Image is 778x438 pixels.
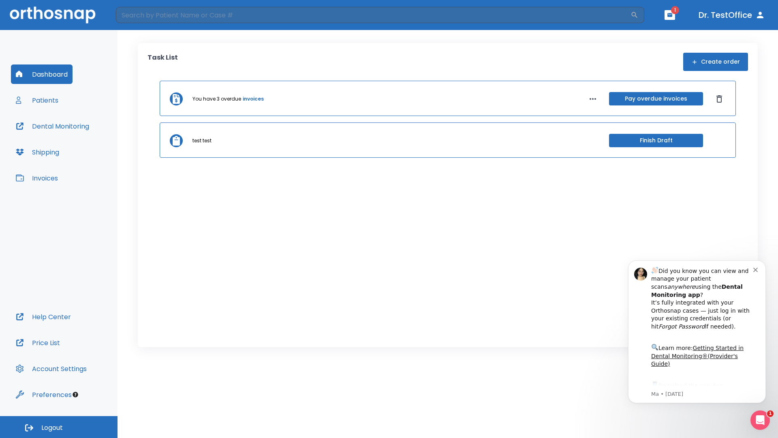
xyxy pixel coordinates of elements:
[116,7,631,23] input: Search by Patient Name or Case #
[11,90,63,110] button: Patients
[243,95,264,103] a: invoices
[147,53,178,71] p: Task List
[11,359,92,378] button: Account Settings
[609,92,703,105] button: Pay overdue invoices
[35,132,137,174] div: Download the app: | ​ Let us know if you need help getting started!
[11,333,65,352] button: Price List
[750,410,770,430] iframe: Intercom live chat
[192,95,241,103] p: You have 3 overdue
[11,64,73,84] button: Dashboard
[11,142,64,162] button: Shipping
[11,168,63,188] button: Invoices
[609,134,703,147] button: Finish Draft
[767,410,774,417] span: 1
[35,142,137,150] p: Message from Ma, sent 2w ago
[137,17,144,24] button: Dismiss notification
[616,248,778,416] iframe: Intercom notifications message
[11,116,94,136] button: Dental Monitoring
[41,423,63,432] span: Logout
[35,134,107,149] a: App Store
[671,6,679,14] span: 1
[713,92,726,105] button: Dismiss
[695,8,768,22] button: Dr. TestOffice
[683,53,748,71] button: Create order
[11,307,76,326] button: Help Center
[11,385,77,404] button: Preferences
[10,6,96,23] img: Orthosnap
[72,391,79,398] div: Tooltip anchor
[192,137,212,144] p: test test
